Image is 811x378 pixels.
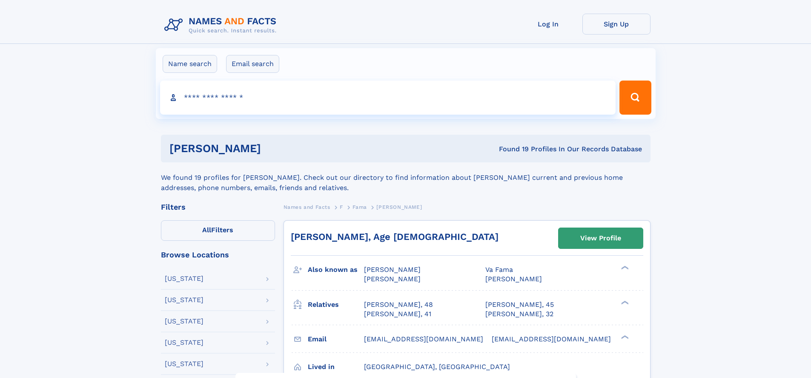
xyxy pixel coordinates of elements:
[352,202,367,212] a: Fama
[559,228,643,248] a: View Profile
[619,334,629,340] div: ❯
[364,265,421,274] span: [PERSON_NAME]
[485,300,554,309] a: [PERSON_NAME], 45
[165,361,203,367] div: [US_STATE]
[619,300,629,305] div: ❯
[485,309,553,319] a: [PERSON_NAME], 32
[161,162,651,193] div: We found 19 profiles for [PERSON_NAME]. Check out our directory to find information about [PERSON...
[619,81,651,115] button: Search Button
[619,265,629,271] div: ❯
[580,228,621,248] div: View Profile
[165,275,203,282] div: [US_STATE]
[376,204,422,210] span: [PERSON_NAME]
[226,55,279,73] label: Email search
[161,251,275,259] div: Browse Locations
[160,81,616,115] input: search input
[308,263,364,277] h3: Also known as
[485,275,542,283] span: [PERSON_NAME]
[582,14,651,35] a: Sign Up
[284,202,330,212] a: Names and Facts
[308,332,364,346] h3: Email
[364,335,483,343] span: [EMAIL_ADDRESS][DOMAIN_NAME]
[352,204,367,210] span: Fama
[202,226,211,234] span: All
[364,275,421,283] span: [PERSON_NAME]
[514,14,582,35] a: Log In
[161,203,275,211] div: Filters
[485,265,513,274] span: Va Fama
[165,318,203,325] div: [US_STATE]
[308,360,364,374] h3: Lived in
[364,309,431,319] a: [PERSON_NAME], 41
[308,297,364,312] h3: Relatives
[492,335,611,343] span: [EMAIL_ADDRESS][DOMAIN_NAME]
[161,14,284,37] img: Logo Names and Facts
[380,144,642,154] div: Found 19 Profiles In Our Records Database
[364,363,510,371] span: [GEOGRAPHIC_DATA], [GEOGRAPHIC_DATA]
[163,55,217,73] label: Name search
[364,300,433,309] a: [PERSON_NAME], 48
[161,220,275,241] label: Filters
[291,231,499,242] a: [PERSON_NAME], Age [DEMOGRAPHIC_DATA]
[340,202,343,212] a: F
[169,143,380,154] h1: [PERSON_NAME]
[165,297,203,303] div: [US_STATE]
[165,339,203,346] div: [US_STATE]
[340,204,343,210] span: F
